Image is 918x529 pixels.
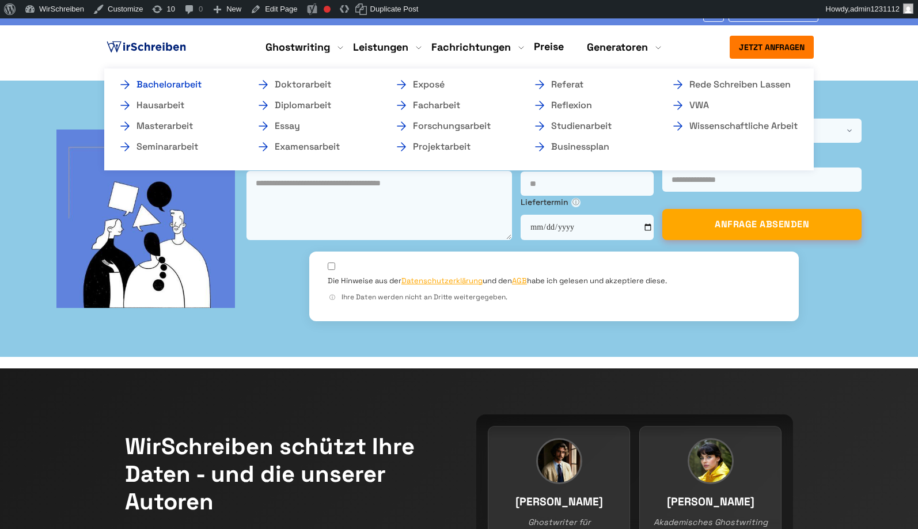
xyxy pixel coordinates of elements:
a: Masterarbeit [118,119,233,133]
a: Doktorarbeit [256,78,371,92]
h3: [PERSON_NAME] [500,493,618,511]
div: Ihre Daten werden nicht an Dritte weitergegeben. [328,292,780,303]
span: admin1231112 [850,5,900,13]
a: Preise [534,40,564,53]
a: Bachelorarbeit [118,78,233,92]
img: logo ghostwriter-österreich [104,39,188,56]
label: Die Hinweise aus der und den habe ich gelesen und akzeptiere diese. [328,276,667,286]
h2: WirSchreiben schützt Ihre Daten - und die unserer Autoren [125,433,442,516]
a: Generatoren [587,40,648,54]
a: Facharbeit [394,98,510,112]
label: Liefertermin [521,196,654,208]
a: Forschungsarbeit [394,119,510,133]
a: Seminararbeit [118,140,233,154]
a: Exposé [394,78,510,92]
a: Studienarbeit [533,119,648,133]
span: ⓘ [328,293,337,302]
a: Datenschutzerklärung [401,276,483,286]
a: Diplomarbeit [256,98,371,112]
button: ANFRAGE ABSENDEN [662,209,862,240]
a: Leistungen [353,40,408,54]
button: Jetzt anfragen [730,36,814,59]
a: Ghostwriting [265,40,330,54]
a: AGB [512,276,527,286]
a: Businessplan [533,140,648,154]
a: Reflexion [533,98,648,112]
a: Essay [256,119,371,133]
h3: [PERSON_NAME] [651,493,769,511]
a: Examensarbeit [256,140,371,154]
div: Focus keyphrase not set [324,6,331,13]
a: Referat [533,78,648,92]
a: Projektarbeit [394,140,510,154]
a: Rede schreiben lassen [671,78,786,92]
span: ⓘ [571,198,581,207]
img: bg [56,130,235,308]
a: VWA [671,98,786,112]
a: Wissenschaftliche Arbeit [671,119,786,133]
a: Hausarbeit [118,98,233,112]
a: Fachrichtungen [431,40,511,54]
